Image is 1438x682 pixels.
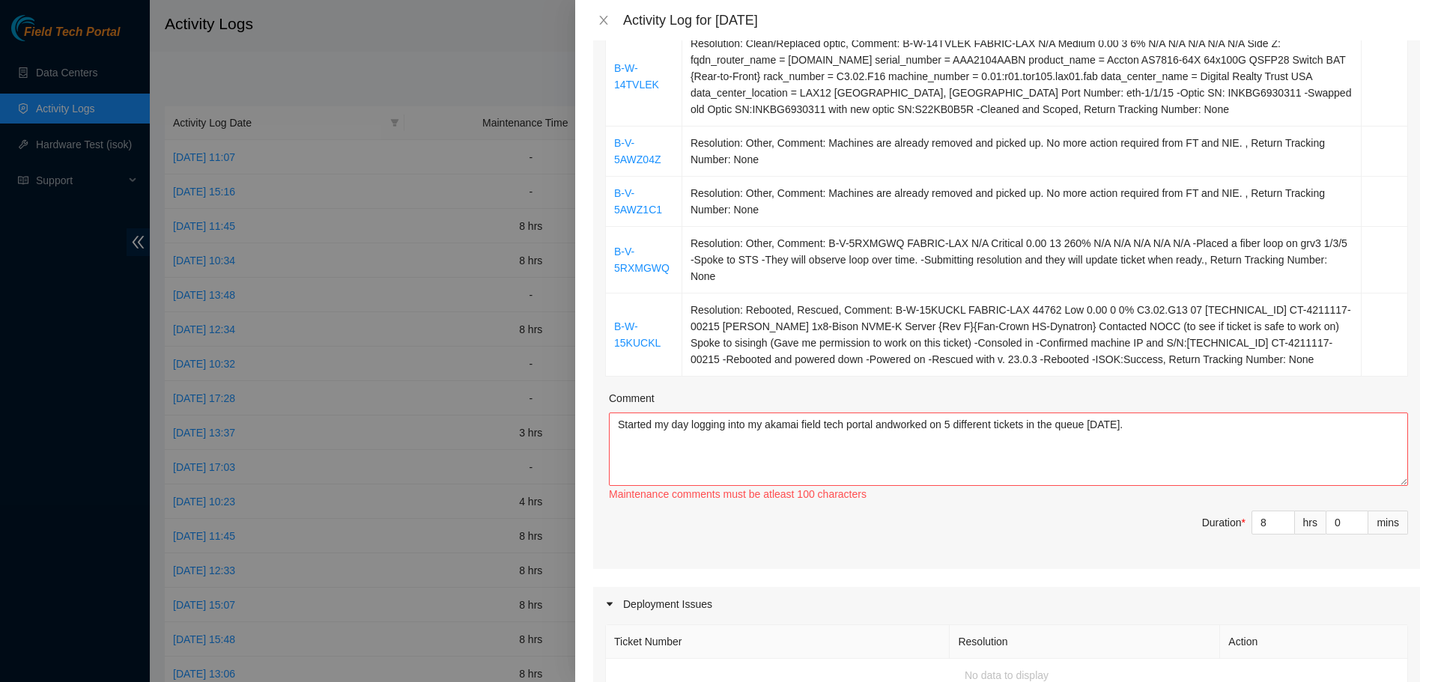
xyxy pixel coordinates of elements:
[1202,514,1246,531] div: Duration
[606,625,950,659] th: Ticket Number
[950,625,1220,659] th: Resolution
[598,14,610,26] span: close
[609,486,1408,502] div: Maintenance comments must be atleast 100 characters
[682,177,1362,227] td: Resolution: Other, Comment: Machines are already removed and picked up. No more action required f...
[623,12,1420,28] div: Activity Log for [DATE]
[605,600,614,609] span: caret-right
[609,412,1408,486] textarea: Comment
[593,587,1420,621] div: Deployment Issues
[682,27,1362,127] td: Resolution: Clean/Replaced optic, Comment: B-W-14TVLEK FABRIC-LAX N/A Medium 0.00 3 6% N/A N/A N/...
[614,246,670,274] a: B-V-5RXMGWQ
[614,187,662,216] a: B-V-5AWZ1C1
[682,127,1362,177] td: Resolution: Other, Comment: Machines are already removed and picked up. No more action required f...
[593,13,614,28] button: Close
[1295,511,1326,535] div: hrs
[682,293,1362,377] td: Resolution: Rebooted, Rescued, Comment: B-W-15KUCKL FABRIC-LAX 44762 Low 0.00 0 0% C3.02.G13 07 [...
[614,137,661,165] a: B-V-5AWZ04Z
[614,62,659,91] a: B-W-14TVLEK
[682,227,1362,293] td: Resolution: Other, Comment: B-V-5RXMGWQ FABRIC-LAX N/A Critical 0.00 13 260% N/A N/A N/A N/A N/A ...
[609,390,655,407] label: Comment
[614,320,661,349] a: B-W-15KUCKL
[1220,625,1408,659] th: Action
[1368,511,1408,535] div: mins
